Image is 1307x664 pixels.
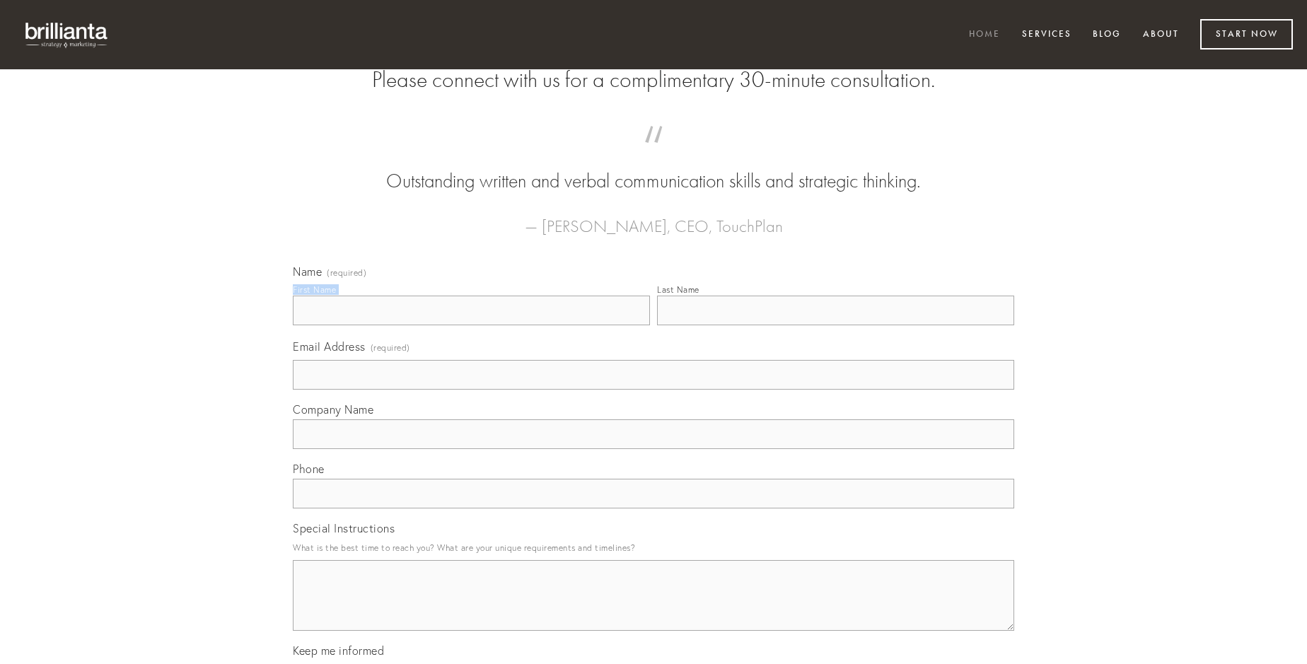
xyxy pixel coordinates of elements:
[293,339,366,354] span: Email Address
[960,23,1009,47] a: Home
[657,284,699,295] div: Last Name
[1134,23,1188,47] a: About
[293,402,373,417] span: Company Name
[293,521,395,535] span: Special Instructions
[293,264,322,279] span: Name
[14,14,120,55] img: brillianta - research, strategy, marketing
[1200,19,1293,49] a: Start Now
[1013,23,1081,47] a: Services
[293,643,384,658] span: Keep me informed
[293,462,325,476] span: Phone
[293,66,1014,93] h2: Please connect with us for a complimentary 30-minute consultation.
[1084,23,1130,47] a: Blog
[293,284,336,295] div: First Name
[315,140,992,195] blockquote: Outstanding written and verbal communication skills and strategic thinking.
[371,338,410,357] span: (required)
[293,538,1014,557] p: What is the best time to reach you? What are your unique requirements and timelines?
[315,140,992,168] span: “
[327,269,366,277] span: (required)
[315,195,992,240] figcaption: — [PERSON_NAME], CEO, TouchPlan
